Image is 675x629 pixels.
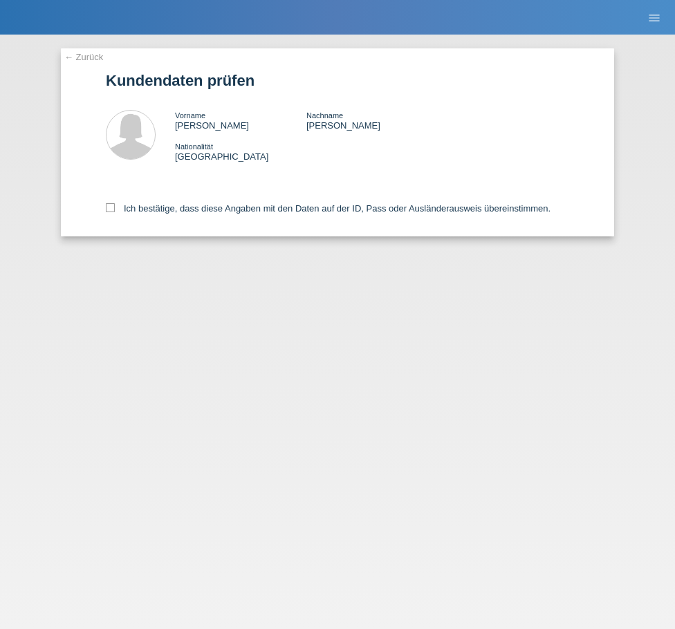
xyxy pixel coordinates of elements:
div: [PERSON_NAME] [175,110,306,131]
a: ← Zurück [64,52,103,62]
h1: Kundendaten prüfen [106,72,569,89]
div: [GEOGRAPHIC_DATA] [175,141,306,162]
span: Vorname [175,111,205,120]
span: Nachname [306,111,343,120]
span: Nationalität [175,142,213,151]
div: [PERSON_NAME] [306,110,438,131]
i: menu [647,11,661,25]
a: menu [640,13,668,21]
label: Ich bestätige, dass diese Angaben mit den Daten auf der ID, Pass oder Ausländerausweis übereinsti... [106,203,551,214]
